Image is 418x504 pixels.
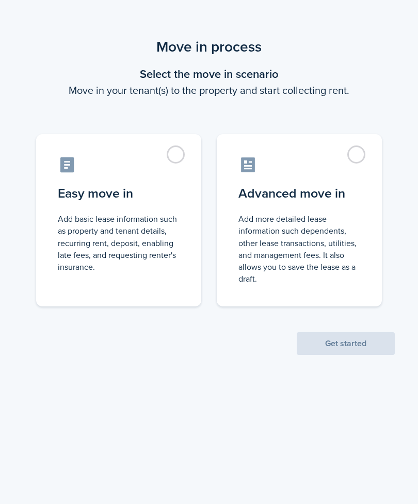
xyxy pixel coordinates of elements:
wizard-step-header-title: Select the move in scenario [23,66,395,83]
scenario-title: Move in process [23,36,395,58]
control-radio-card-description: Add basic lease information such as property and tenant details, recurring rent, deposit, enablin... [58,213,180,273]
control-radio-card-title: Easy move in [58,184,180,203]
control-radio-card-description: Add more detailed lease information such dependents, other lease transactions, utilities, and man... [238,213,360,285]
control-radio-card-title: Advanced move in [238,184,360,203]
wizard-step-header-description: Move in your tenant(s) to the property and start collecting rent. [23,83,395,98]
